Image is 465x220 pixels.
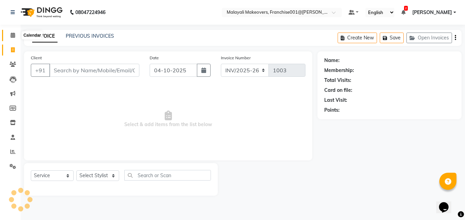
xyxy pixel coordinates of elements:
[401,9,405,15] a: 2
[221,55,251,61] label: Invoice Number
[17,3,64,22] img: logo
[324,67,354,74] div: Membership:
[324,77,351,84] div: Total Visits:
[150,55,159,61] label: Date
[324,97,347,104] div: Last Visit:
[124,170,211,181] input: Search or Scan
[49,64,139,77] input: Search by Name/Mobile/Email/Code
[31,55,42,61] label: Client
[412,9,452,16] span: [PERSON_NAME]
[436,193,458,213] iframe: chat widget
[324,57,340,64] div: Name:
[338,33,377,43] button: Create New
[324,87,352,94] div: Card on file:
[406,33,452,43] button: Open Invoices
[31,85,305,154] span: Select & add items from the list below
[324,107,340,114] div: Points:
[380,33,404,43] button: Save
[22,31,42,39] div: Calendar
[404,6,408,11] span: 2
[31,64,50,77] button: +91
[66,33,114,39] a: PREVIOUS INVOICES
[75,3,105,22] b: 08047224946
